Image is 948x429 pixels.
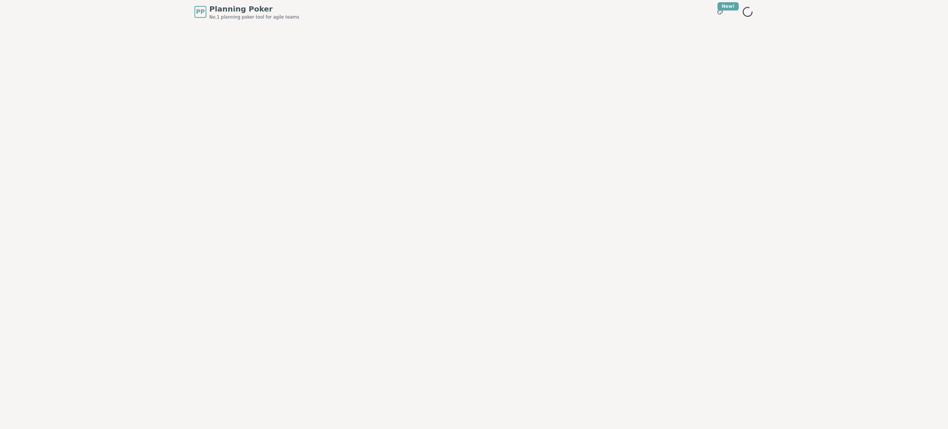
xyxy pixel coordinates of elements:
div: New! [718,2,739,10]
a: PPPlanning PokerNo.1 planning poker tool for agile teams [194,4,299,20]
button: New! [713,5,727,19]
span: PP [196,7,204,16]
span: No.1 planning poker tool for agile teams [209,14,299,20]
span: Planning Poker [209,4,299,14]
